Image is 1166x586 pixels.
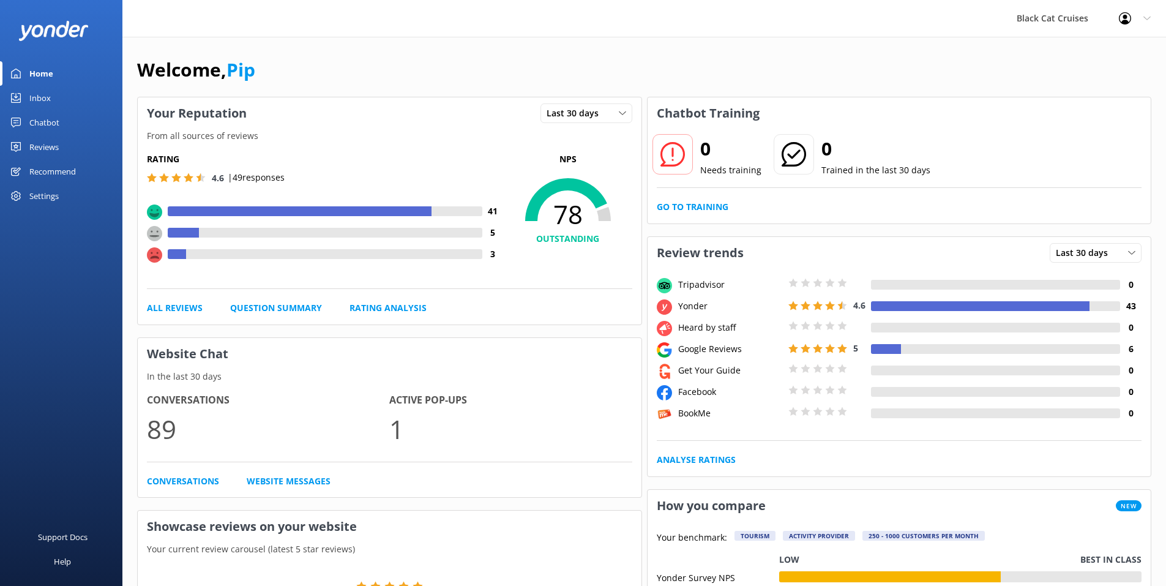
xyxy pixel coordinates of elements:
[147,475,219,488] a: Conversations
[700,134,761,163] h2: 0
[482,205,504,218] h4: 41
[734,531,775,541] div: Tourism
[675,299,785,313] div: Yonder
[648,97,769,129] h3: Chatbot Training
[675,407,785,420] div: BookMe
[657,453,736,467] a: Analyse Ratings
[862,531,985,541] div: 250 - 1000 customers per month
[821,163,930,177] p: Trained in the last 30 days
[853,299,865,311] span: 4.6
[138,543,641,556] p: Your current review carousel (latest 5 star reviews)
[1120,385,1142,399] h4: 0
[547,107,606,120] span: Last 30 days
[657,200,728,214] a: Go to Training
[147,152,504,166] h5: Rating
[247,475,331,488] a: Website Messages
[675,385,785,399] div: Facebook
[228,171,285,184] p: | 49 responses
[29,61,53,86] div: Home
[138,97,256,129] h3: Your Reputation
[230,301,322,315] a: Question Summary
[1056,246,1115,260] span: Last 30 days
[38,525,88,549] div: Support Docs
[349,301,427,315] a: Rating Analysis
[675,278,785,291] div: Tripadvisor
[29,135,59,159] div: Reviews
[1080,553,1142,566] p: Best in class
[18,21,89,41] img: yonder-white-logo.png
[54,549,71,574] div: Help
[1120,299,1142,313] h4: 43
[212,172,224,184] span: 4.6
[138,511,641,543] h3: Showcase reviews on your website
[147,301,203,315] a: All Reviews
[648,237,753,269] h3: Review trends
[853,342,858,354] span: 5
[389,393,632,408] h4: Active Pop-ups
[29,110,59,135] div: Chatbot
[137,55,255,85] h1: Welcome,
[779,553,799,566] p: Low
[147,393,389,408] h4: Conversations
[504,232,632,246] h4: OUTSTANDING
[1120,364,1142,377] h4: 0
[226,57,255,82] a: Pip
[648,490,775,522] h3: How you compare
[675,321,785,334] div: Heard by staff
[675,342,785,356] div: Google Reviews
[1120,342,1142,356] h4: 6
[29,86,51,110] div: Inbox
[29,184,59,208] div: Settings
[700,163,761,177] p: Needs training
[138,338,641,370] h3: Website Chat
[389,408,632,449] p: 1
[1120,278,1142,291] h4: 0
[147,408,389,449] p: 89
[504,199,632,230] span: 78
[1120,407,1142,420] h4: 0
[657,531,727,546] p: Your benchmark:
[657,571,779,582] div: Yonder Survey NPS
[1116,500,1142,511] span: New
[783,531,855,541] div: Activity Provider
[482,226,504,239] h4: 5
[138,370,641,383] p: In the last 30 days
[504,152,632,166] p: NPS
[675,364,785,377] div: Get Your Guide
[1120,321,1142,334] h4: 0
[138,129,641,143] p: From all sources of reviews
[482,247,504,261] h4: 3
[821,134,930,163] h2: 0
[29,159,76,184] div: Recommend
